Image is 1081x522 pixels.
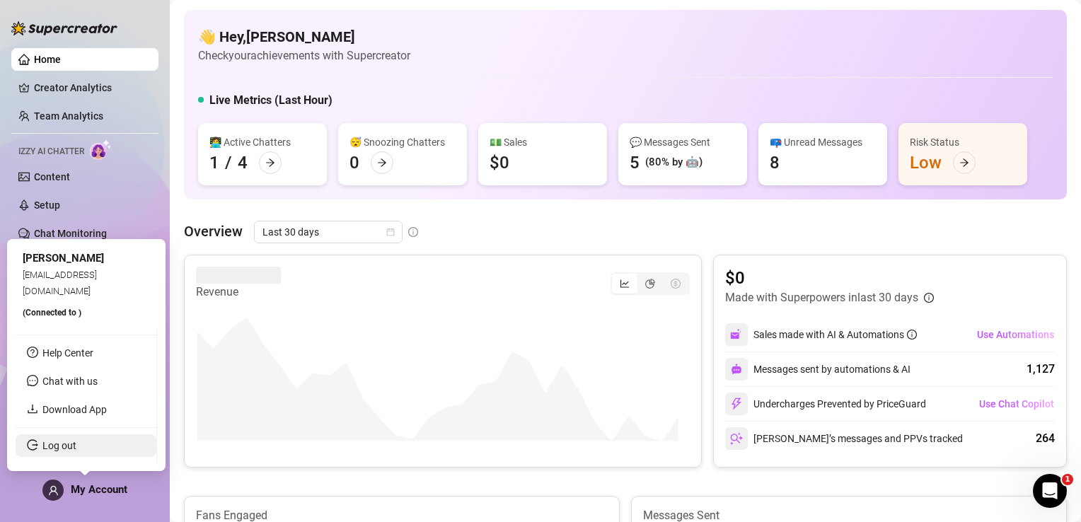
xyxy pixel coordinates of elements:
img: svg%3e [731,364,742,375]
span: message [27,375,38,386]
span: [EMAIL_ADDRESS][DOMAIN_NAME] [23,269,97,296]
div: 💬 Messages Sent [630,134,736,150]
div: [PERSON_NAME]’s messages and PPVs tracked [725,427,963,450]
span: calendar [386,228,395,236]
div: Sales made with AI & Automations [753,327,917,342]
div: 📪 Unread Messages [770,134,876,150]
div: (80% by 🤖) [645,154,703,171]
div: 0 [349,151,359,174]
img: svg%3e [730,398,743,410]
span: Last 30 days [262,221,394,243]
span: Use Chat Copilot [979,398,1054,410]
div: 😴 Snoozing Chatters [349,134,456,150]
button: Use Chat Copilot [978,393,1055,415]
span: user [48,485,59,496]
a: Home [34,54,61,65]
span: arrow-right [265,158,275,168]
div: 👩‍💻 Active Chatters [209,134,316,150]
article: Revenue [196,284,281,301]
div: 1,127 [1027,361,1055,378]
span: Use Automations [977,329,1054,340]
span: arrow-right [377,158,387,168]
span: [PERSON_NAME] [23,252,104,265]
img: logo-BBDzfeDw.svg [11,21,117,35]
div: 4 [238,151,248,174]
div: 💵 Sales [490,134,596,150]
span: My Account [71,483,127,496]
a: Content [34,171,70,182]
img: svg%3e [730,432,743,445]
a: Setup [34,199,60,211]
a: Help Center [42,347,93,359]
div: 5 [630,151,640,174]
span: line-chart [620,279,630,289]
button: Use Automations [976,323,1055,346]
article: Overview [184,221,243,242]
h4: 👋 Hey, [PERSON_NAME] [198,27,410,47]
iframe: Intercom live chat [1033,474,1067,508]
span: pie-chart [645,279,655,289]
div: Messages sent by automations & AI [725,358,911,381]
h5: Live Metrics (Last Hour) [209,92,333,109]
div: 8 [770,151,780,174]
article: $0 [725,267,934,289]
a: Creator Analytics [34,76,147,99]
span: 1 [1062,474,1073,485]
span: info-circle [408,227,418,237]
img: AI Chatter [90,139,112,160]
div: 1 [209,151,219,174]
img: svg%3e [730,328,743,341]
a: Team Analytics [34,110,103,122]
article: Check your achievements with Supercreator [198,47,410,64]
div: Risk Status [910,134,1016,150]
div: Undercharges Prevented by PriceGuard [725,393,926,415]
span: arrow-right [959,158,969,168]
span: Chat with us [42,376,98,387]
span: Izzy AI Chatter [18,145,84,158]
span: info-circle [907,330,917,340]
div: $0 [490,151,509,174]
span: info-circle [924,293,934,303]
div: segmented control [611,272,690,295]
li: Log out [16,434,156,457]
span: dollar-circle [671,279,681,289]
span: (Connected to ) [23,308,81,318]
a: Chat Monitoring [34,228,107,239]
div: 264 [1036,430,1055,447]
a: Download App [42,404,107,415]
article: Made with Superpowers in last 30 days [725,289,918,306]
a: Log out [42,440,76,451]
